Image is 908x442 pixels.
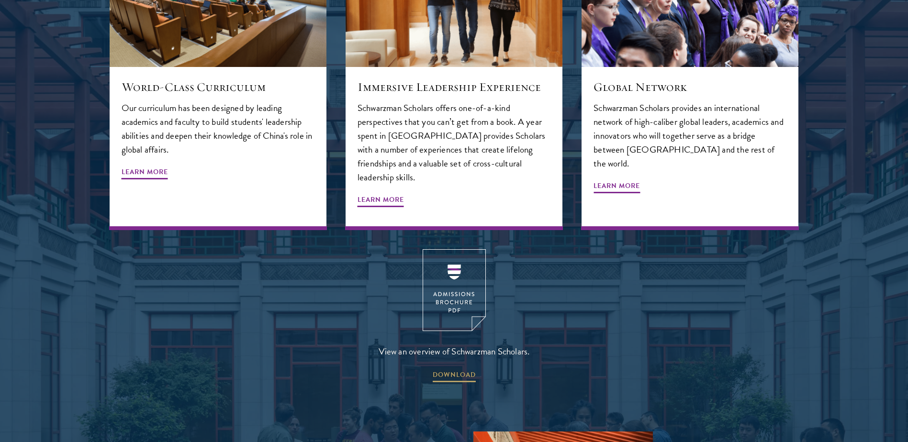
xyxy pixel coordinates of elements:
[358,79,550,95] h5: Immersive Leadership Experience
[594,79,786,95] h5: Global Network
[379,249,530,384] a: View an overview of Schwarzman Scholars. DOWNLOAD
[379,343,530,359] span: View an overview of Schwarzman Scholars.
[433,369,476,384] span: DOWNLOAD
[122,79,314,95] h5: World-Class Curriculum
[358,194,404,209] span: Learn More
[594,101,786,170] p: Schwarzman Scholars provides an international network of high-caliber global leaders, academics a...
[122,101,314,156] p: Our curriculum has been designed by leading academics and faculty to build students' leadership a...
[358,101,550,184] p: Schwarzman Scholars offers one-of-a-kind perspectives that you can’t get from a book. A year spen...
[594,180,640,195] span: Learn More
[122,166,168,181] span: Learn More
